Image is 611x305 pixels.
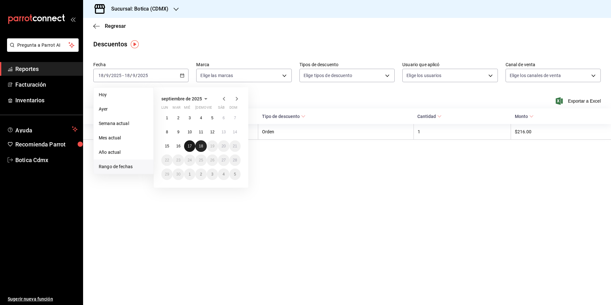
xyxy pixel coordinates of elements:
button: 22 de septiembre de 2025 [161,154,173,166]
abbr: 13 de septiembre de 2025 [221,130,226,134]
button: 4 de octubre de 2025 [218,168,229,180]
button: 3 de octubre de 2025 [207,168,218,180]
abbr: sábado [218,106,225,112]
abbr: 7 de septiembre de 2025 [234,116,236,120]
button: Exportar a Excel [557,97,601,105]
abbr: 8 de septiembre de 2025 [166,130,168,134]
abbr: 9 de septiembre de 2025 [177,130,180,134]
input: -- [98,73,104,78]
th: 1 [414,124,511,140]
abbr: 25 de septiembre de 2025 [199,158,203,162]
span: Tipo de descuento [262,114,305,119]
abbr: 3 de octubre de 2025 [211,172,213,176]
button: 17 de septiembre de 2025 [184,140,195,152]
input: -- [132,73,135,78]
span: Elige los canales de venta [510,72,561,79]
abbr: 14 de septiembre de 2025 [233,130,237,134]
abbr: 21 de septiembre de 2025 [233,144,237,148]
span: Elige los usuarios [406,72,441,79]
abbr: martes [173,106,180,112]
span: Facturación [15,80,78,89]
div: Descuentos [93,39,127,49]
abbr: 30 de septiembre de 2025 [176,172,180,176]
label: Tipos de descuento [299,62,395,67]
button: 19 de septiembre de 2025 [207,140,218,152]
button: 15 de septiembre de 2025 [161,140,173,152]
button: 9 de septiembre de 2025 [173,126,184,138]
span: Elige tipos de descuento [304,72,352,79]
span: Inventarios [15,96,78,105]
input: -- [106,73,109,78]
button: 10 de septiembre de 2025 [184,126,195,138]
abbr: 29 de septiembre de 2025 [165,172,169,176]
span: Sugerir nueva función [8,296,78,302]
button: 7 de septiembre de 2025 [229,112,241,124]
span: Ayer [99,106,148,113]
button: 6 de septiembre de 2025 [218,112,229,124]
abbr: 19 de septiembre de 2025 [210,144,214,148]
span: Año actual [99,149,148,156]
button: 12 de septiembre de 2025 [207,126,218,138]
abbr: viernes [207,106,212,112]
abbr: 17 de septiembre de 2025 [188,144,192,148]
span: Regresar [105,23,126,29]
label: Usuario que aplicó [402,62,498,67]
span: / [104,73,106,78]
span: septiembre de 2025 [161,96,202,101]
abbr: 18 de septiembre de 2025 [199,144,203,148]
input: -- [124,73,130,78]
button: Tooltip marker [131,40,139,48]
h3: Sucursal: Botica (CDMX) [106,5,168,13]
button: 1 de septiembre de 2025 [161,112,173,124]
button: 18 de septiembre de 2025 [195,140,206,152]
abbr: lunes [161,106,168,112]
abbr: 11 de septiembre de 2025 [199,130,203,134]
span: Hoy [99,91,148,98]
button: 26 de septiembre de 2025 [207,154,218,166]
span: Ayuda [15,125,69,133]
abbr: 2 de septiembre de 2025 [177,116,180,120]
abbr: 22 de septiembre de 2025 [165,158,169,162]
abbr: 4 de octubre de 2025 [222,172,225,176]
span: Mes actual [99,135,148,141]
abbr: 26 de septiembre de 2025 [210,158,214,162]
abbr: 3 de septiembre de 2025 [189,116,191,120]
span: - [122,73,124,78]
abbr: 15 de septiembre de 2025 [165,144,169,148]
abbr: 2 de octubre de 2025 [200,172,202,176]
button: 20 de septiembre de 2025 [218,140,229,152]
span: Pregunta a Parrot AI [17,42,69,49]
abbr: 20 de septiembre de 2025 [221,144,226,148]
abbr: 24 de septiembre de 2025 [188,158,192,162]
button: 11 de septiembre de 2025 [195,126,206,138]
button: 29 de septiembre de 2025 [161,168,173,180]
span: Elige las marcas [200,72,233,79]
abbr: 16 de septiembre de 2025 [176,144,180,148]
span: Rango de fechas [99,163,148,170]
th: [PERSON_NAME] [83,124,258,140]
button: open_drawer_menu [70,17,75,22]
a: Pregunta a Parrot AI [4,46,79,53]
button: 4 de septiembre de 2025 [195,112,206,124]
button: 5 de octubre de 2025 [229,168,241,180]
button: 23 de septiembre de 2025 [173,154,184,166]
button: 25 de septiembre de 2025 [195,154,206,166]
button: 24 de septiembre de 2025 [184,154,195,166]
button: 2 de septiembre de 2025 [173,112,184,124]
th: $216.00 [511,124,611,140]
button: 3 de septiembre de 2025 [184,112,195,124]
input: ---- [111,73,122,78]
span: / [109,73,111,78]
button: septiembre de 2025 [161,95,210,103]
label: Canal de venta [506,62,601,67]
button: Pregunta a Parrot AI [7,38,79,52]
button: Regresar [93,23,126,29]
abbr: 6 de septiembre de 2025 [222,116,225,120]
button: 16 de septiembre de 2025 [173,140,184,152]
button: 30 de septiembre de 2025 [173,168,184,180]
input: ---- [137,73,148,78]
label: Fecha [93,62,189,67]
label: Marca [196,62,291,67]
abbr: 4 de septiembre de 2025 [200,116,202,120]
